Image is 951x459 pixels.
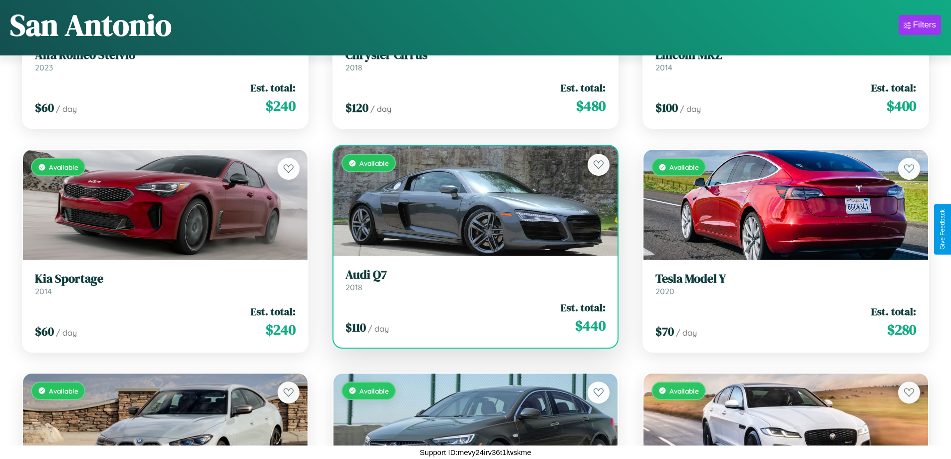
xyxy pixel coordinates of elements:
span: 2018 [345,282,362,292]
a: Lincoln MKZ2014 [655,48,916,72]
span: 2023 [35,62,53,72]
h3: Chrysler Cirrus [345,48,606,62]
a: Kia Sportage2014 [35,272,296,296]
a: Audi Q72018 [345,268,606,292]
span: Est. total: [871,304,916,319]
h3: Alfa Romeo Stelvio [35,48,296,62]
span: Available [359,159,389,167]
span: $ 60 [35,99,54,116]
span: $ 240 [266,96,296,116]
span: 2014 [35,286,52,296]
span: / day [56,328,77,338]
span: 2018 [345,62,362,72]
h3: Audi Q7 [345,268,606,282]
h3: Lincoln MKZ [655,48,916,62]
span: Est. total: [871,80,916,95]
span: Available [669,387,699,395]
div: Give Feedback [939,209,946,250]
span: $ 60 [35,323,54,340]
span: Est. total: [251,80,296,95]
p: Support ID: mevy24irv36t1lwskme [420,446,531,459]
span: $ 120 [345,99,368,116]
h3: Tesla Model Y [655,272,916,286]
span: $ 480 [576,96,606,116]
a: Alfa Romeo Stelvio2023 [35,48,296,72]
a: Chrysler Cirrus2018 [345,48,606,72]
span: / day [680,104,701,114]
button: Filters [899,15,941,35]
span: / day [56,104,77,114]
span: 2014 [655,62,672,72]
span: Est. total: [561,300,606,315]
span: $ 240 [266,320,296,340]
span: Available [49,163,78,171]
span: $ 70 [655,323,674,340]
span: Est. total: [251,304,296,319]
span: / day [676,328,697,338]
h1: San Antonio [10,4,172,45]
span: Available [49,387,78,395]
span: $ 280 [887,320,916,340]
span: 2020 [655,286,674,296]
span: $ 100 [655,99,678,116]
div: Filters [913,20,936,30]
span: $ 110 [345,319,366,336]
span: $ 440 [575,316,606,336]
span: / day [368,324,389,334]
span: $ 400 [887,96,916,116]
a: Tesla Model Y2020 [655,272,916,296]
span: / day [370,104,391,114]
span: Est. total: [561,80,606,95]
span: Available [359,387,389,395]
h3: Kia Sportage [35,272,296,286]
span: Available [669,163,699,171]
